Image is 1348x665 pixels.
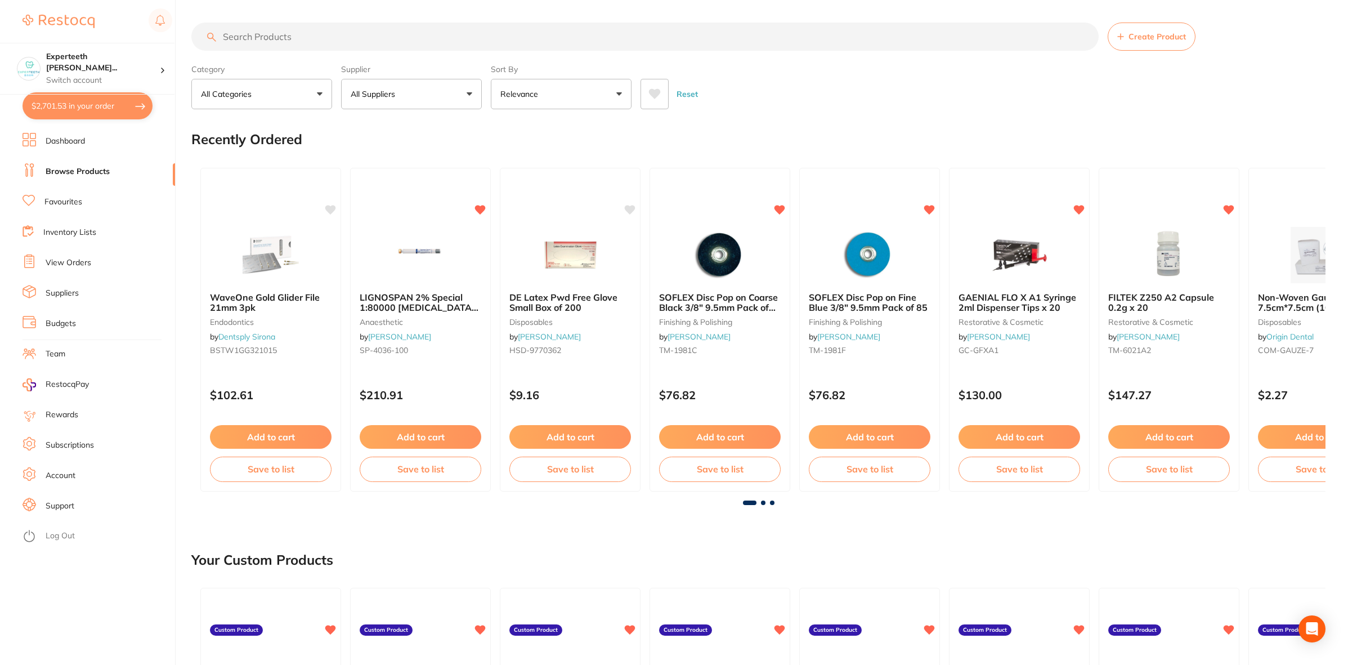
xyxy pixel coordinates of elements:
[234,227,307,283] img: WaveOne Gold Glider File 21mm 3pk
[191,79,332,109] button: All Categories
[959,389,1080,401] p: $130.00
[509,332,581,342] span: by
[1266,332,1314,342] a: Origin Dental
[509,457,631,481] button: Save to list
[967,332,1030,342] a: [PERSON_NAME]
[959,457,1080,481] button: Save to list
[210,389,332,401] p: $102.61
[659,457,781,481] button: Save to list
[191,23,1099,51] input: Search Products
[959,332,1030,342] span: by
[509,346,631,355] small: HSD-9770362
[46,440,94,451] a: Subscriptions
[1108,425,1230,449] button: Add to cart
[44,197,82,208] a: Favourites
[659,346,781,355] small: TM-1981C
[1298,615,1325,642] div: Open Intercom Messenger
[659,389,781,401] p: $76.82
[23,15,95,28] img: Restocq Logo
[23,378,36,391] img: RestocqPay
[360,425,481,449] button: Add to cart
[809,346,930,355] small: TM-1981F
[46,51,160,73] h4: Experteeth Eastwood West
[360,457,481,481] button: Save to list
[1132,227,1206,283] img: FILTEK Z250 A2 Capsule 0.2g x 20
[959,624,1011,636] label: Custom Product
[500,88,543,100] p: Relevance
[1108,292,1230,313] b: FILTEK Z250 A2 Capsule 0.2g x 20
[368,332,431,342] a: [PERSON_NAME]
[46,530,75,542] a: Log Out
[809,425,930,449] button: Add to cart
[683,227,756,283] img: SOFLEX Disc Pop on Coarse Black 3/8" 9.5mm Pack of 85
[491,64,632,74] label: Sort By
[518,332,581,342] a: [PERSON_NAME]
[46,166,110,177] a: Browse Products
[817,332,880,342] a: [PERSON_NAME]
[360,624,413,636] label: Custom Product
[23,528,172,546] button: Log Out
[341,64,482,74] label: Supplier
[959,292,1080,313] b: GAENIAL FLO X A1 Syringe 2ml Dispenser Tips x 20
[210,332,275,342] span: by
[46,257,91,269] a: View Orders
[659,292,781,313] b: SOFLEX Disc Pop on Coarse Black 3/8" 9.5mm Pack of 85
[201,88,256,100] p: All Categories
[46,318,76,329] a: Budgets
[360,292,481,313] b: LIGNOSPAN 2% Special 1:80000 adrenalin 2.2ml 2xBox 50 Blue
[833,227,906,283] img: SOFLEX Disc Pop on Fine Blue 3/8" 9.5mm Pack of 85
[23,378,89,391] a: RestocqPay
[1258,624,1311,636] label: Custom Product
[1108,457,1230,481] button: Save to list
[491,79,632,109] button: Relevance
[1108,318,1230,327] small: restorative & cosmetic
[509,425,631,449] button: Add to cart
[360,332,431,342] span: by
[46,136,85,147] a: Dashboard
[509,292,631,313] b: DE Latex Pwd Free Glove Small Box of 200
[46,409,78,421] a: Rewards
[46,501,74,512] a: Support
[509,624,562,636] label: Custom Product
[46,349,65,360] a: Team
[210,624,263,636] label: Custom Product
[509,318,631,327] small: disposables
[1108,346,1230,355] small: TM-6021A2
[959,425,1080,449] button: Add to cart
[210,346,332,355] small: BSTW1GG321015
[210,318,332,327] small: endodontics
[673,79,701,109] button: Reset
[46,288,79,299] a: Suppliers
[983,227,1056,283] img: GAENIAL FLO X A1 Syringe 2ml Dispenser Tips x 20
[23,92,153,119] button: $2,701.53 in your order
[210,425,332,449] button: Add to cart
[46,379,89,390] span: RestocqPay
[210,292,332,313] b: WaveOne Gold Glider File 21mm 3pk
[351,88,400,100] p: All Suppliers
[809,292,930,313] b: SOFLEX Disc Pop on Fine Blue 3/8" 9.5mm Pack of 85
[191,132,302,148] h2: Recently Ordered
[17,57,40,80] img: Experteeth Eastwood West
[809,332,880,342] span: by
[1128,32,1186,41] span: Create Product
[360,389,481,401] p: $210.91
[1108,624,1161,636] label: Custom Product
[384,227,457,283] img: LIGNOSPAN 2% Special 1:80000 adrenalin 2.2ml 2xBox 50 Blue
[659,624,712,636] label: Custom Product
[659,425,781,449] button: Add to cart
[534,227,607,283] img: DE Latex Pwd Free Glove Small Box of 200
[959,346,1080,355] small: GC-GFXA1
[360,346,481,355] small: SP-4036-100
[218,332,275,342] a: Dentsply Sirona
[46,470,75,481] a: Account
[191,64,332,74] label: Category
[191,552,333,568] h2: Your Custom Products
[659,318,781,327] small: finishing & polishing
[43,227,96,238] a: Inventory Lists
[23,8,95,34] a: Restocq Logo
[1117,332,1180,342] a: [PERSON_NAME]
[959,318,1080,327] small: restorative & cosmetic
[1108,389,1230,401] p: $147.27
[809,457,930,481] button: Save to list
[210,457,332,481] button: Save to list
